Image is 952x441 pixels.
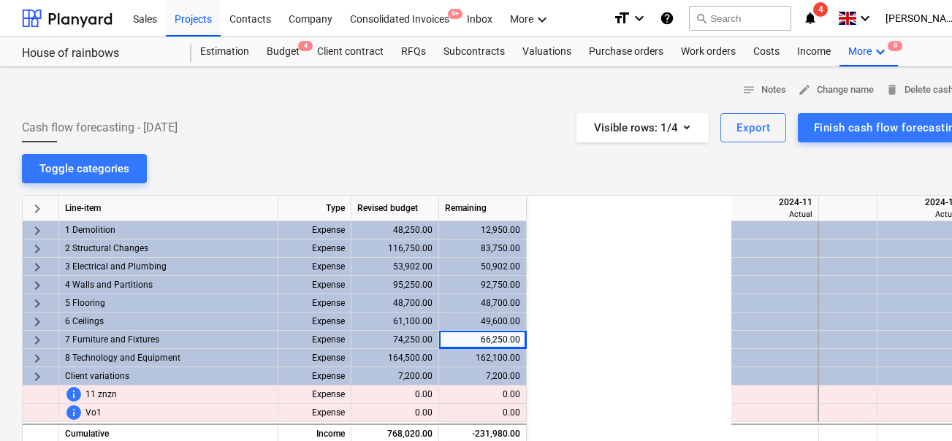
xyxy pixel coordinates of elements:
span: This line-item cannot be forecasted before revised budget is updated [65,404,83,421]
div: Visible rows : 1/4 [594,118,691,137]
div: 95,250.00 [351,276,439,294]
button: Change name [792,79,880,101]
a: Income [788,37,839,66]
a: RFQs [392,37,435,66]
div: 0.00 [445,386,520,404]
div: 164,500.00 [351,349,439,367]
div: 92,750.00 [439,276,527,294]
div: 116,750.00 [351,239,439,258]
span: 1 Demolition [65,221,115,239]
i: keyboard_arrow_down [533,11,551,28]
div: Budget [258,37,308,66]
div: 66,250.00 [439,331,527,349]
span: Cash flow forecasting - [DATE] [22,119,178,137]
i: format_size [613,9,631,27]
a: Budget4 [258,37,308,66]
div: 48,250.00 [351,221,439,239]
div: 61,100.00 [351,312,439,331]
span: 9+ [448,9,462,19]
span: keyboard_arrow_right [28,222,46,239]
span: delete [886,83,899,96]
a: Purchase orders [580,37,672,66]
div: Expense [278,349,351,367]
div: 49,600.00 [439,312,527,331]
span: 7 Furniture and Fixtures [65,331,159,349]
div: 0.00 [351,386,439,404]
button: Visible rows:1/4 [576,113,709,142]
i: keyboard_arrow_down [856,9,874,27]
span: keyboard_arrow_right [28,350,46,367]
span: keyboard_arrow_right [28,258,46,276]
div: 83,750.00 [439,239,527,258]
div: Expense [278,367,351,386]
div: Line-item [59,196,278,221]
a: Subcontracts [435,37,514,66]
span: keyboard_arrow_right [28,331,46,349]
div: 48,700.00 [439,294,527,312]
span: notes [742,83,755,96]
span: edit [798,83,811,96]
span: 8 [888,41,902,51]
div: Expense [278,258,351,276]
span: Notes [742,82,786,99]
div: 50,902.00 [439,258,527,276]
div: Expense [278,294,351,312]
div: More [839,37,898,66]
button: Notes [736,79,792,101]
div: 7,200.00 [351,367,439,386]
div: Remaining [439,196,527,221]
div: 12,950.00 [439,221,527,239]
div: Expense [278,331,351,349]
i: keyboard_arrow_down [631,9,648,27]
div: 0.00 [445,404,520,422]
span: 11 znzn [85,386,117,404]
span: Vo1 [85,404,102,422]
a: Work orders [672,37,745,66]
div: 7,200.00 [439,367,527,386]
div: Export [736,118,770,137]
div: House of rainbows [22,46,174,61]
span: 3 Electrical and Plumbing [65,258,167,276]
div: Type [278,196,351,221]
span: 4 Walls and Partitions [65,276,153,294]
span: keyboard_arrow_right [28,368,46,386]
a: Costs [745,37,788,66]
div: 2024-11 [737,196,812,209]
span: Change name [798,82,874,99]
span: search [696,12,707,24]
iframe: Chat Widget [879,371,952,441]
span: 8 Technology and Equipment [65,349,180,367]
div: Revised budget [351,196,439,221]
div: Expense [278,221,351,239]
div: Expense [278,386,351,404]
div: Expense [278,239,351,258]
span: This line-item cannot be forecasted before revised budget is updated [65,386,83,403]
span: Client variations [65,367,129,386]
button: Search [689,6,791,31]
div: Expense [278,404,351,422]
i: keyboard_arrow_down [872,43,889,61]
span: 4 [298,41,313,51]
div: 53,902.00 [351,258,439,276]
div: 162,100.00 [439,349,527,367]
div: 0.00 [351,404,439,422]
div: 74,250.00 [351,331,439,349]
span: keyboard_arrow_right [28,277,46,294]
div: 48,700.00 [351,294,439,312]
div: Expense [278,312,351,331]
a: Valuations [514,37,580,66]
a: Client contract [308,37,392,66]
a: Estimation [191,37,258,66]
span: 2 Structural Changes [65,239,148,258]
div: Actual [737,209,812,220]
